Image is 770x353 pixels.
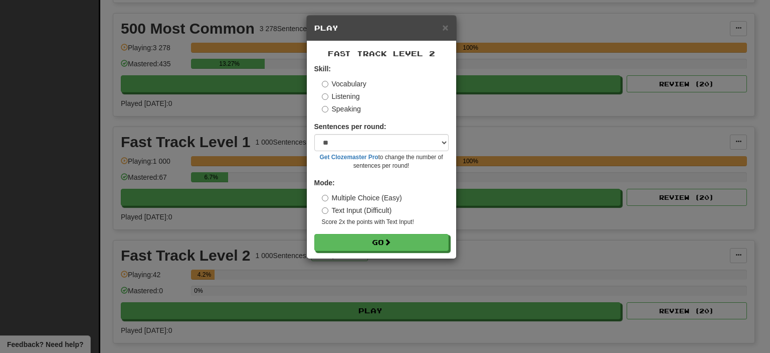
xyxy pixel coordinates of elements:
input: Speaking [322,106,328,112]
strong: Skill: [314,65,331,73]
small: Score 2x the points with Text Input ! [322,218,449,226]
label: Text Input (Difficult) [322,205,392,215]
button: Go [314,234,449,251]
button: Close [442,22,448,33]
input: Listening [322,93,328,100]
label: Multiple Choice (Easy) [322,193,402,203]
small: to change the number of sentences per round! [314,153,449,170]
input: Multiple Choice (Easy) [322,195,328,201]
label: Speaking [322,104,361,114]
strong: Mode: [314,179,335,187]
input: Text Input (Difficult) [322,207,328,214]
input: Vocabulary [322,81,328,87]
label: Vocabulary [322,79,366,89]
h5: Play [314,23,449,33]
label: Sentences per round: [314,122,387,132]
span: Fast Track Level 2 [328,49,435,58]
a: Get Clozemaster Pro [320,154,378,161]
span: × [442,22,448,33]
label: Listening [322,91,360,101]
